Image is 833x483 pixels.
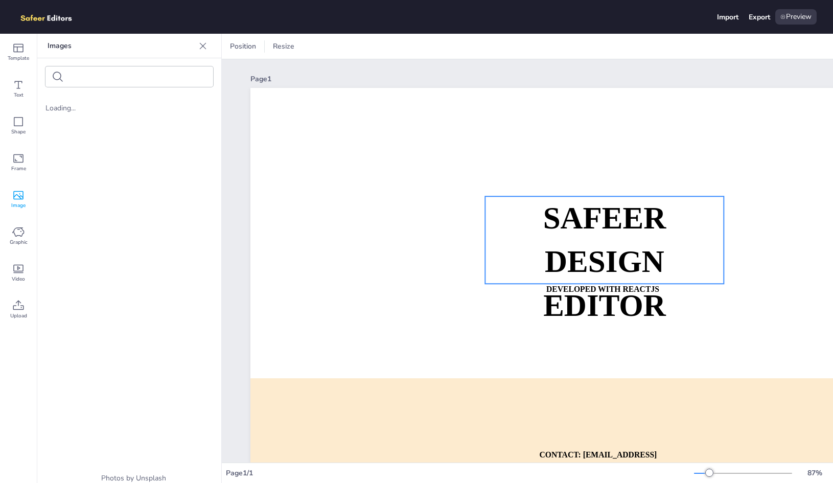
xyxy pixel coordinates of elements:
p: Images [48,34,195,58]
span: Text [14,91,24,99]
strong: DESIGN EDITOR [543,244,666,322]
strong: DEVELOPED WITH REACTJS [546,285,659,293]
span: Graphic [10,238,28,246]
span: Position [228,41,258,51]
img: logo.png [16,9,87,25]
div: Page 1 / 1 [226,468,694,478]
strong: SAFEER [543,201,666,235]
span: Resize [271,41,296,51]
div: Loading... [45,103,213,113]
span: Frame [11,165,26,173]
div: Preview [775,9,817,25]
span: Video [12,275,25,283]
div: 87 % [802,468,827,478]
strong: CONTACT: [EMAIL_ADDRESS][DOMAIN_NAME] [539,450,657,471]
span: Upload [10,312,27,320]
div: Photos by [37,473,221,483]
div: Export [749,12,770,22]
span: Template [8,54,29,62]
a: Unsplash [136,473,166,483]
span: Image [11,201,26,210]
span: Shape [11,128,26,136]
div: Import [717,12,738,22]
